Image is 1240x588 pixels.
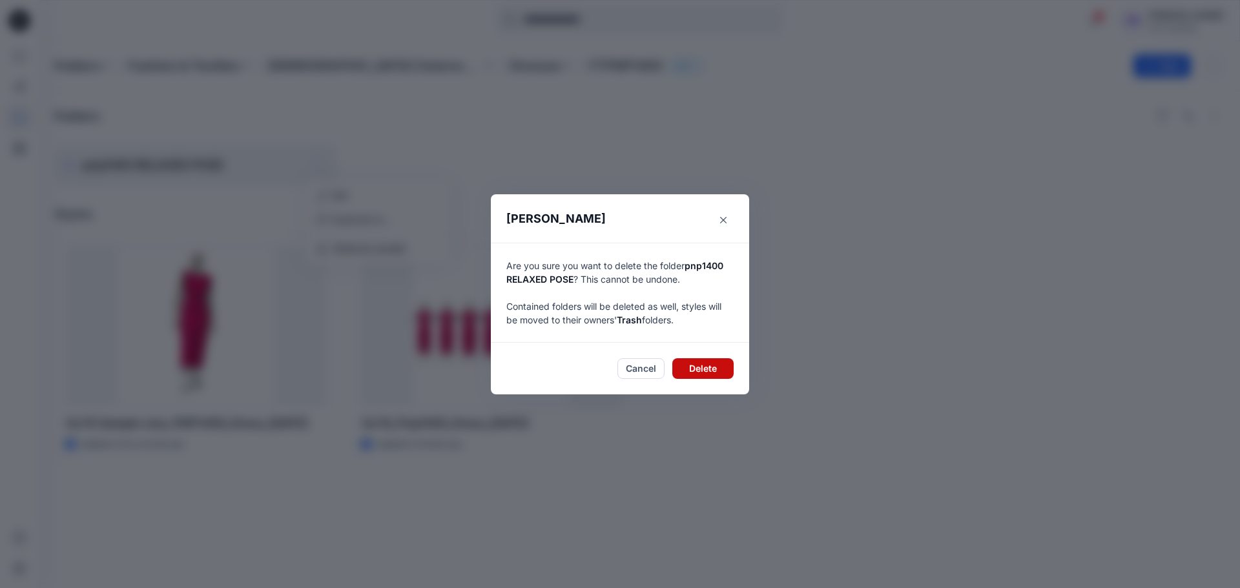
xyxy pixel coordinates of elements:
button: Close [713,210,734,230]
p: Are you sure you want to delete the folder ? This cannot be undone. Contained folders will be del... [506,259,734,327]
span: Trash [617,314,642,325]
span: pnp1400 RELAXED POSE [506,260,723,285]
header: [PERSON_NAME] [491,194,749,243]
button: Cancel [617,358,665,379]
button: Delete [672,358,734,379]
